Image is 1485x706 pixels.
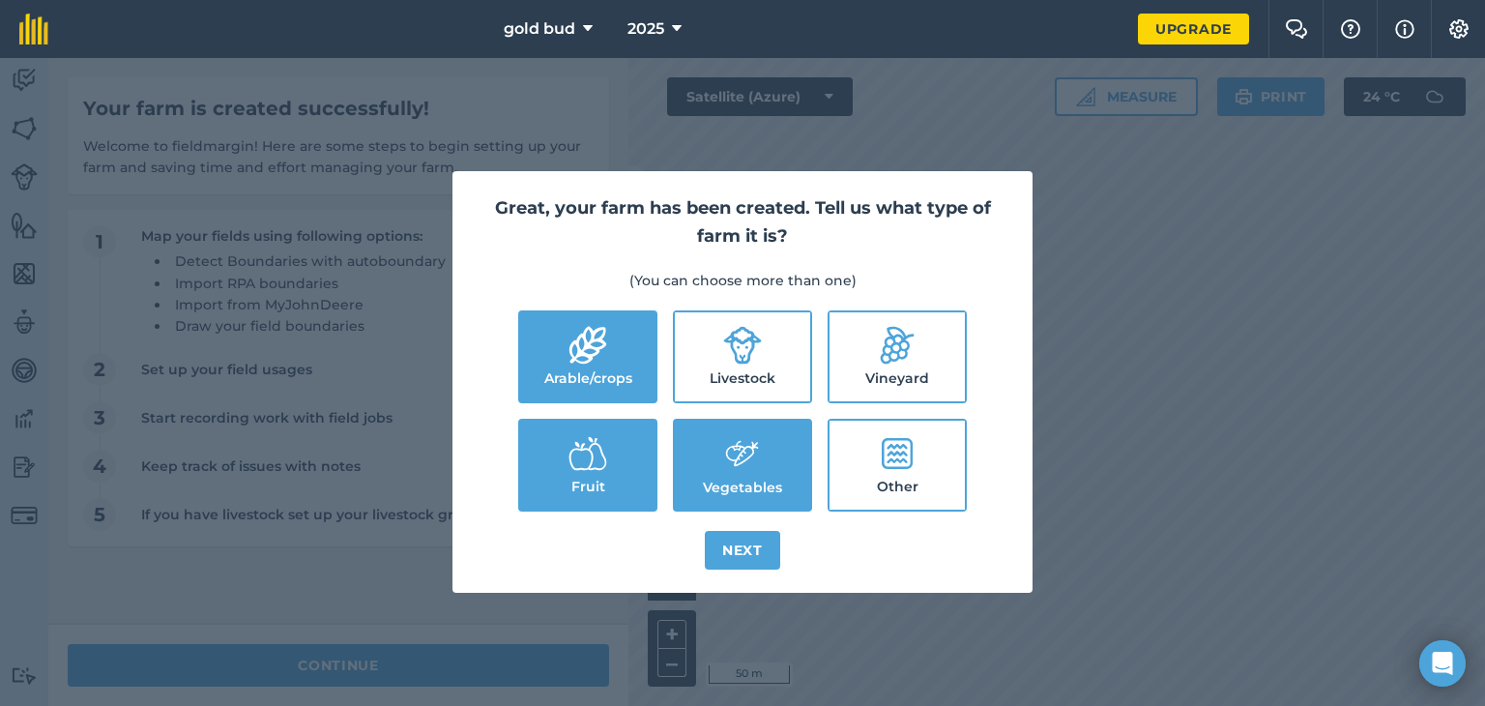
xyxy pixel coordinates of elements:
[1285,19,1308,39] img: Two speech bubbles overlapping with the left bubble in the forefront
[1395,17,1414,41] img: svg+xml;base64,PHN2ZyB4bWxucz0iaHR0cDovL3d3dy53My5vcmcvMjAwMC9zdmciIHdpZHRoPSIxNyIgaGVpZ2h0PSIxNy...
[675,421,810,510] label: Vegetables
[830,421,965,510] label: Other
[830,312,965,401] label: Vineyard
[1339,19,1362,39] img: A question mark icon
[520,312,655,401] label: Arable/crops
[1419,640,1466,687] div: Open Intercom Messenger
[520,421,655,510] label: Fruit
[1138,14,1249,44] a: Upgrade
[19,14,48,44] img: fieldmargin Logo
[675,312,810,401] label: Livestock
[504,17,575,41] span: gold bud
[476,270,1009,291] p: (You can choose more than one)
[627,17,664,41] span: 2025
[476,194,1009,250] h2: Great, your farm has been created. Tell us what type of farm it is?
[1447,19,1470,39] img: A cog icon
[705,531,780,570] button: Next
